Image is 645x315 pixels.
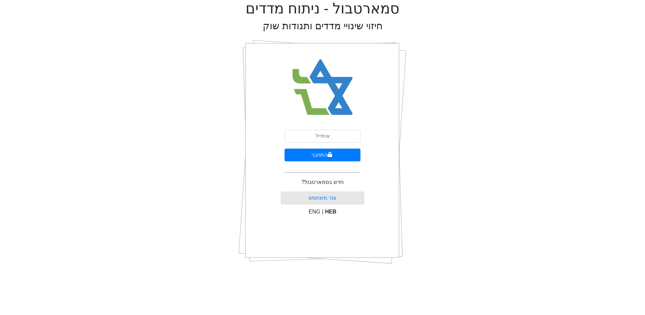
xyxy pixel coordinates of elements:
span: ENG [309,209,320,214]
span: | [322,209,323,214]
h2: חיזוי שינויי מדדים ותנודות שוק [263,20,383,32]
button: צור משתמש [281,192,364,204]
span: HEB [325,209,337,214]
a: צור משתמש [309,195,336,201]
button: התחבר [285,149,360,161]
input: אימייל [285,130,360,143]
p: חדש בסמארטבול? [301,178,343,186]
img: Smart Bull [286,50,359,124]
